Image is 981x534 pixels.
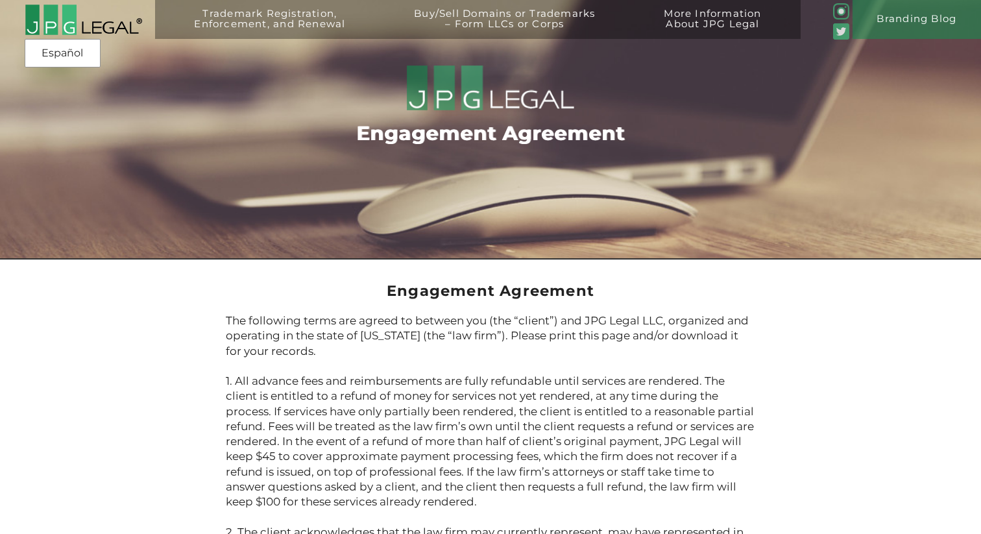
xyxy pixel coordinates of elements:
[29,42,97,65] a: Español
[165,8,375,47] a: Trademark Registration,Enforcement, and Renewal
[385,8,625,47] a: Buy/Sell Domains or Trademarks– Form LLCs or Corps
[635,8,791,47] a: More InformationAbout JPG Legal
[833,23,849,40] img: Twitter_Social_Icon_Rounded_Square_Color-mid-green3-90.png
[833,3,849,19] img: glyph-logo_May2016-green3-90.png
[25,4,142,36] img: 2016-logo-black-letters-3-r.png
[226,279,755,304] h2: Engagement Agreement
